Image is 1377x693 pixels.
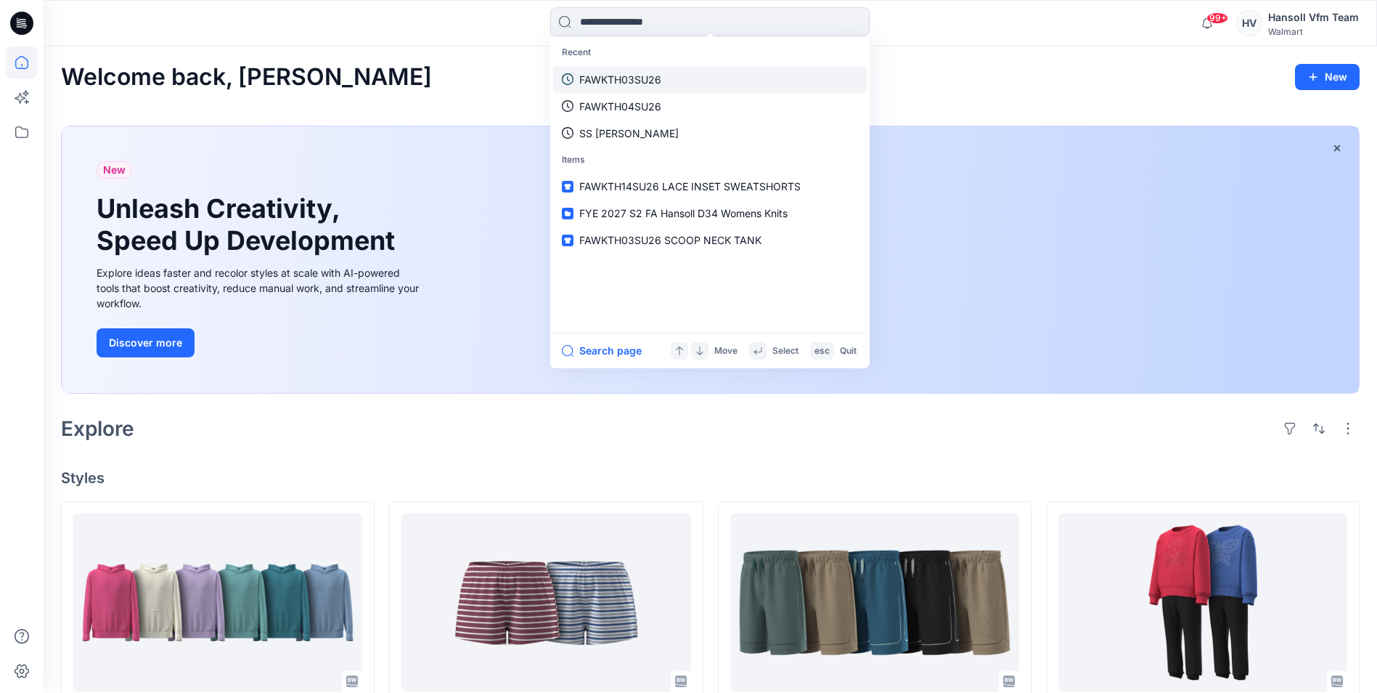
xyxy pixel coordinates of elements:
[579,207,788,219] span: FYE 2027 S2 FA Hansoll D34 Womens Knits
[579,72,661,87] p: FAWKTH03SU26
[73,514,362,692] a: TBA WN CORE FLEECE ZIP UP PULLOVER
[730,514,1019,692] a: HQTBA_AW OLX PIPED FLEECE BOTTOM
[1295,64,1360,90] button: New
[714,344,737,359] p: Move
[1236,10,1262,36] div: HV
[553,147,867,174] p: Items
[97,265,423,311] div: Explore ideas faster and recolor styles at scale with AI-powered tools that boost creativity, red...
[553,93,867,120] a: FAWKTH04SU26
[553,200,867,227] a: FYE 2027 S2 FA Hansoll D34 Womens Knits
[97,328,423,357] a: Discover more
[814,344,830,359] p: esc
[61,469,1360,487] h4: Styles
[579,126,679,141] p: SS RAGLAN SWEATSHIRT
[1268,9,1359,26] div: Hansoll Vfm Team
[840,344,857,359] p: Quit
[61,64,432,91] h2: Welcome back, [PERSON_NAME]
[553,173,867,200] a: FAWKTH14SU26 LACE INSET SWEATSHORTS
[97,193,401,256] h1: Unleash Creativity, Speed Up Development
[579,234,761,246] span: FAWKTH03SU26 SCOOP NECK TANK
[97,328,195,357] button: Discover more
[401,514,690,692] a: HJ002_NB HIGH NECK EASY SHORT SET(BTTM)
[562,342,642,360] button: Search page
[553,120,867,147] a: SS [PERSON_NAME]
[1206,12,1228,24] span: 99+
[579,180,801,192] span: FAWKTH14SU26 LACE INSET SWEATSHORTS
[1058,514,1347,692] a: HQ021417_TG FLEECE BUBBLE CREW
[103,161,126,179] span: New
[553,66,867,93] a: FAWKTH03SU26
[579,99,661,114] p: FAWKTH04SU26
[772,344,798,359] p: Select
[1268,26,1359,37] div: Walmart
[553,227,867,254] a: FAWKTH03SU26 SCOOP NECK TANK
[553,39,867,66] p: Recent
[61,417,134,440] h2: Explore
